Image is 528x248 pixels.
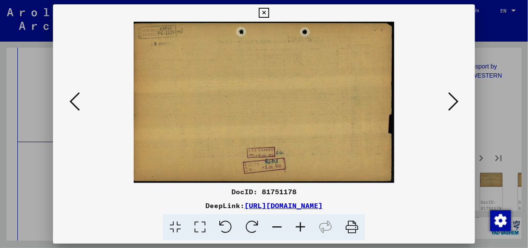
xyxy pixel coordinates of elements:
[244,201,323,210] a: [URL][DOMAIN_NAME]
[82,22,446,183] img: 002.jpg
[490,210,511,231] img: Change consent
[490,210,511,231] div: Change consent
[53,186,475,197] div: DocID: 81751178
[53,200,475,211] div: DeepLink:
